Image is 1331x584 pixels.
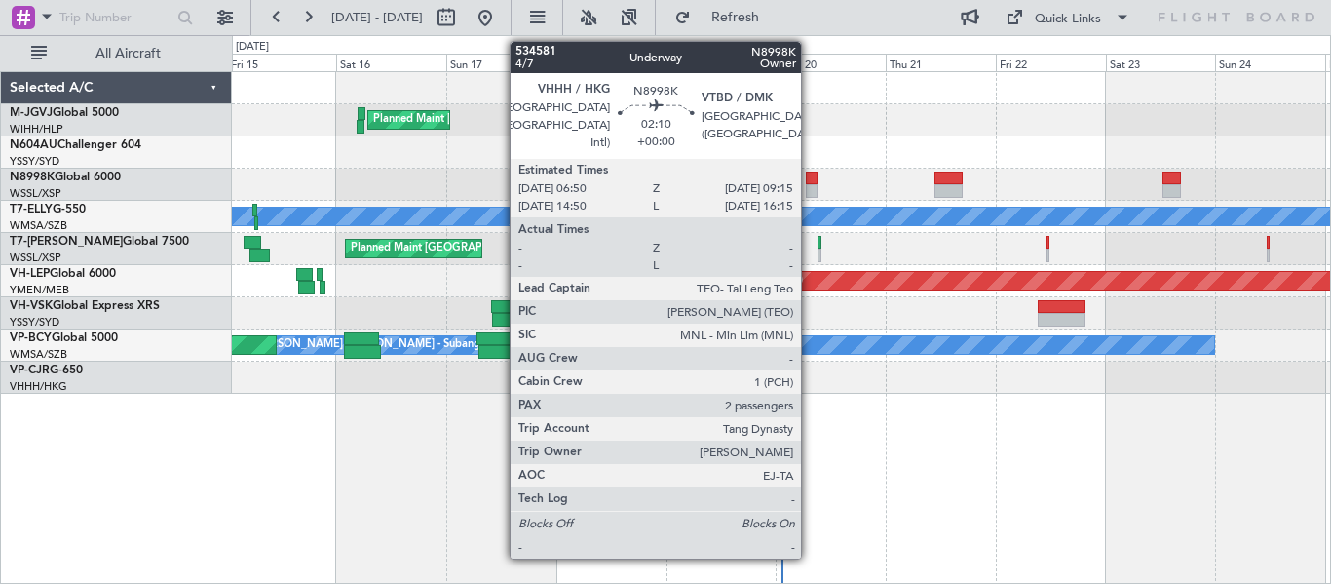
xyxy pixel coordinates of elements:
span: N604AU [10,139,57,151]
a: VP-BCYGlobal 5000 [10,332,118,344]
a: T7-[PERSON_NAME]Global 7500 [10,236,189,248]
span: VP-CJR [10,365,50,376]
a: YSSY/SYD [10,154,59,169]
span: T7-ELLY [10,204,53,215]
a: YSSY/SYD [10,315,59,330]
a: WSSL/XSP [10,251,61,265]
div: Unplanned Maint Wichita (Wichita Mid-continent) [561,266,803,295]
button: All Aircraft [21,38,211,69]
div: Wed 20 [776,54,886,71]
a: VP-CJRG-650 [10,365,83,376]
span: N8998K [10,172,55,183]
div: Sat 16 [336,54,446,71]
span: All Aircraft [51,47,206,60]
div: Tue 19 [666,54,777,71]
input: Trip Number [59,3,171,32]
span: VP-BCY [10,332,52,344]
div: Quick Links [1035,10,1101,29]
a: VH-VSKGlobal Express XRS [10,300,160,312]
a: T7-ELLYG-550 [10,204,86,215]
span: VH-VSK [10,300,53,312]
span: T7-[PERSON_NAME] [10,236,123,248]
a: M-JGVJGlobal 5000 [10,107,119,119]
a: N8998KGlobal 6000 [10,172,121,183]
div: Thu 21 [886,54,996,71]
a: VH-LEPGlobal 6000 [10,268,116,280]
div: Planned Maint [GEOGRAPHIC_DATA] (Seletar) [351,234,580,263]
div: Sun 17 [446,54,556,71]
span: M-JGVJ [10,107,53,119]
span: Refresh [695,11,777,24]
a: N604AUChallenger 604 [10,139,141,151]
div: Mon 18 [556,54,666,71]
div: Fri 15 [227,54,337,71]
span: [DATE] - [DATE] [331,9,423,26]
button: Refresh [665,2,782,33]
a: VHHH/HKG [10,379,67,394]
div: Planned Maint [GEOGRAPHIC_DATA] (Seletar) [373,105,602,135]
a: WIHH/HLP [10,122,63,136]
div: Sun 24 [1215,54,1325,71]
a: YMEN/MEB [10,283,69,297]
a: WMSA/SZB [10,218,67,233]
div: Fri 22 [996,54,1106,71]
div: Sat 23 [1106,54,1216,71]
a: WSSL/XSP [10,186,61,201]
button: Quick Links [996,2,1140,33]
a: WMSA/SZB [10,347,67,362]
span: VH-LEP [10,268,50,280]
div: [DATE] [236,39,269,56]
